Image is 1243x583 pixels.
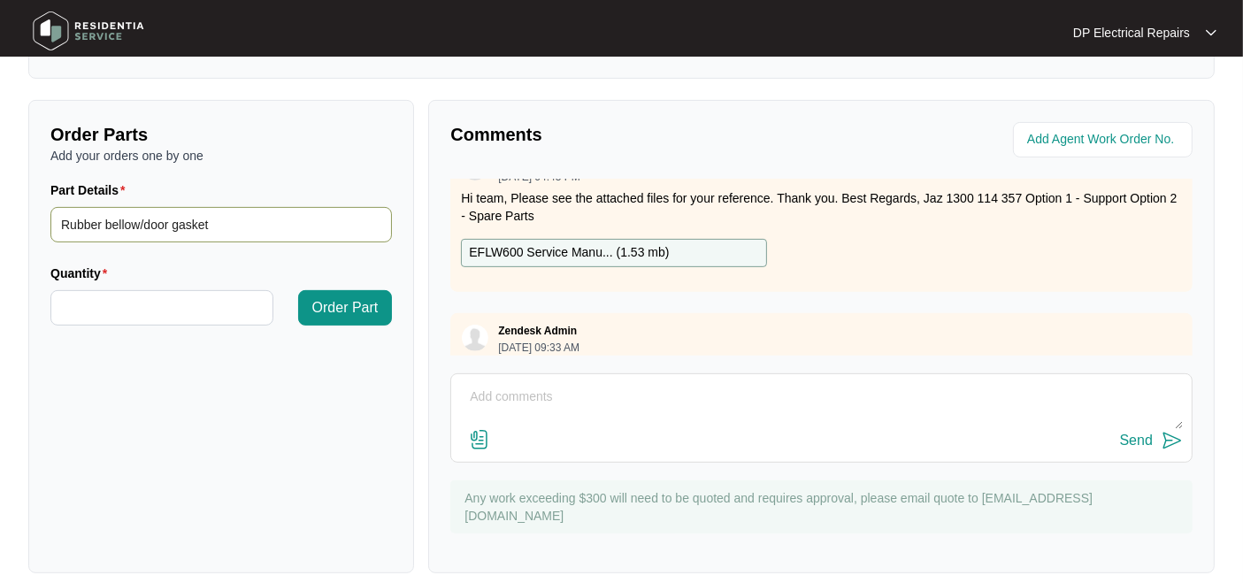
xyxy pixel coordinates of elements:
[469,429,490,450] img: file-attachment-doc.svg
[498,172,579,182] p: [DATE] 04:45 PM
[1073,24,1190,42] p: DP Electrical Repairs
[450,122,809,147] p: Comments
[50,207,392,242] input: Part Details
[1162,430,1183,451] img: send-icon.svg
[1027,129,1182,150] input: Add Agent Work Order No.
[498,342,579,353] p: [DATE] 09:33 AM
[464,489,1184,525] p: Any work exceeding $300 will need to be quoted and requires approval, please email quote to [EMAI...
[50,122,392,147] p: Order Parts
[50,265,114,282] label: Quantity
[312,297,379,318] span: Order Part
[461,189,1182,225] p: Hi team, Please see the attached files for your reference. Thank you. Best Regards, Jaz 1300 114 ...
[1206,28,1216,37] img: dropdown arrow
[1120,433,1153,449] div: Send
[50,147,392,165] p: Add your orders one by one
[51,291,272,325] input: Quantity
[27,4,150,58] img: residentia service logo
[298,290,393,326] button: Order Part
[498,324,577,338] p: Zendesk Admin
[50,181,133,199] label: Part Details
[462,325,488,351] img: user.svg
[1120,429,1183,453] button: Send
[469,243,669,263] p: EFLW600 Service Manu... ( 1.53 mb )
